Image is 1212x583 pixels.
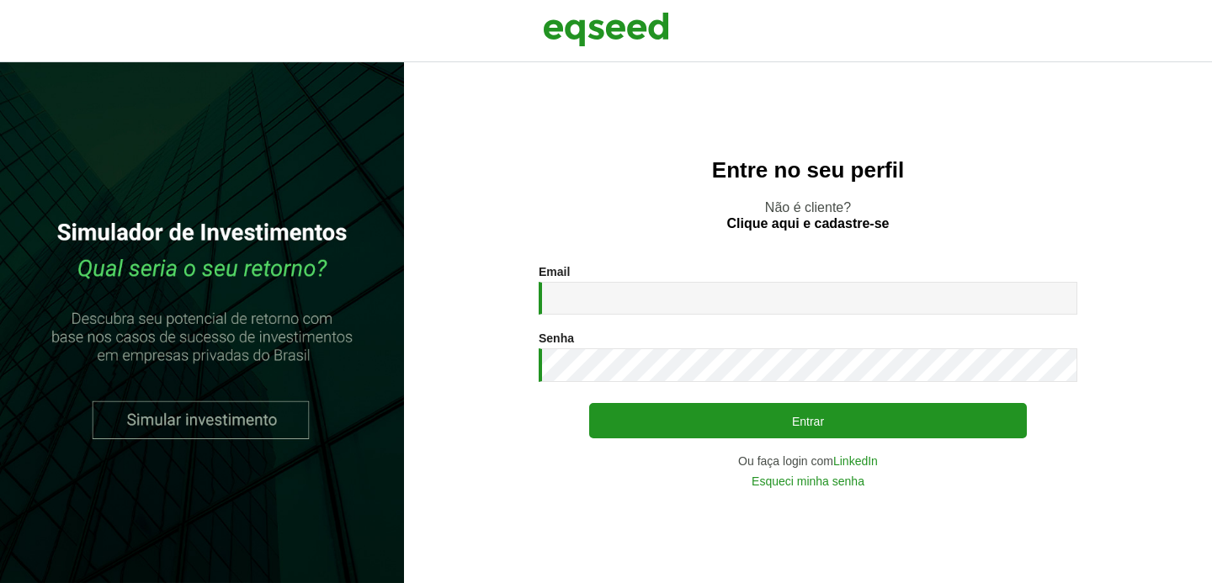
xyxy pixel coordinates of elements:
[543,8,669,50] img: EqSeed Logo
[539,266,570,278] label: Email
[438,158,1178,183] h2: Entre no seu perfil
[727,217,890,231] a: Clique aqui e cadastre-se
[833,455,878,467] a: LinkedIn
[589,403,1027,438] button: Entrar
[438,199,1178,231] p: Não é cliente?
[539,332,574,344] label: Senha
[539,455,1077,467] div: Ou faça login com
[752,475,864,487] a: Esqueci minha senha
